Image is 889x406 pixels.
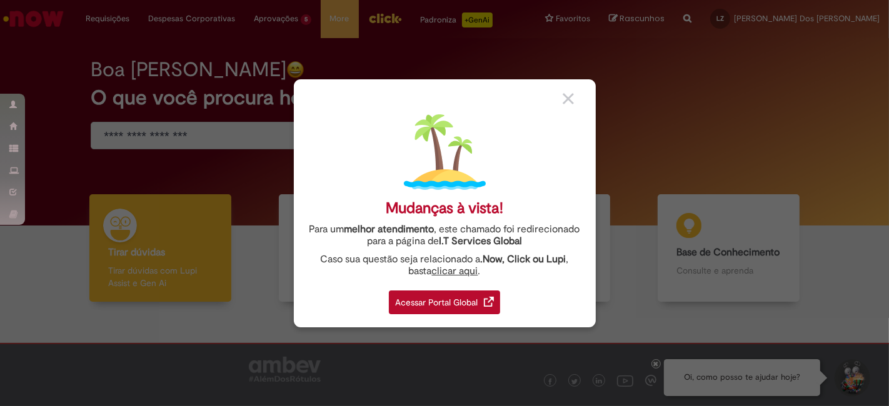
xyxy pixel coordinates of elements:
[344,223,434,235] strong: melhor atendimento
[563,93,574,104] img: close_button_grey.png
[481,253,566,265] strong: .Now, Click ou Lupi
[484,297,494,307] img: redirect_link.png
[303,254,586,277] div: Caso sua questão seja relacionado a , basta .
[303,224,586,247] div: Para um , este chamado foi redirecionado para a página de
[389,284,500,314] a: Acessar Portal Global
[432,258,478,277] a: clicar aqui
[386,199,503,217] div: Mudanças à vista!
[439,228,522,247] a: I.T Services Global
[389,290,500,314] div: Acessar Portal Global
[404,111,486,193] img: island.png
